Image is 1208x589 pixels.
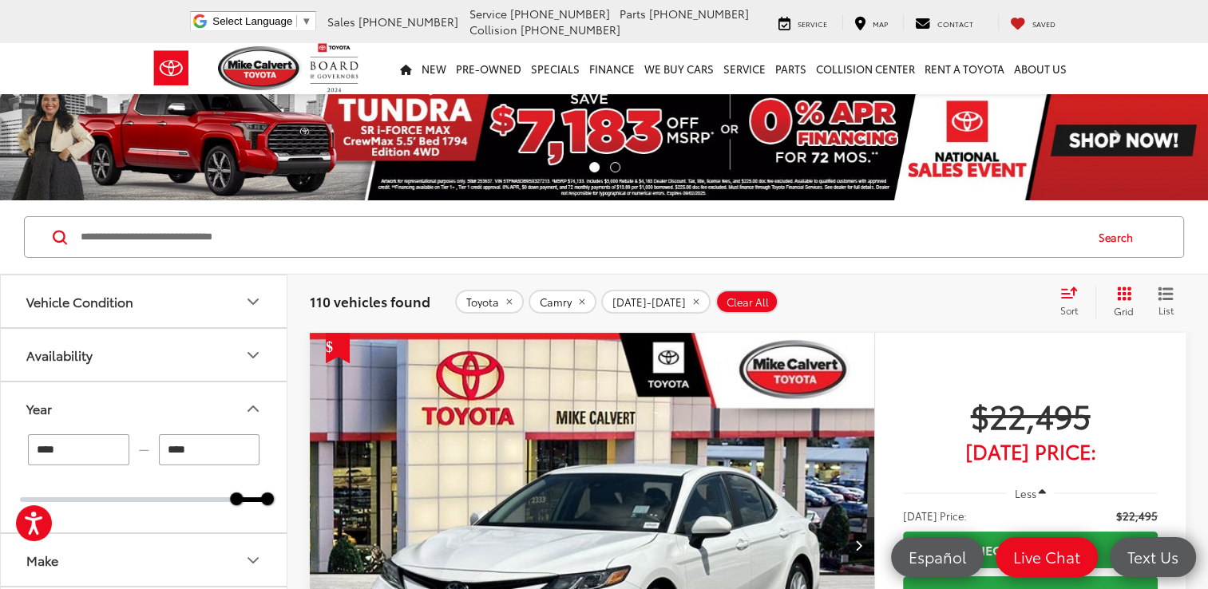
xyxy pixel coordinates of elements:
[1,275,288,327] button: Vehicle ConditionVehicle Condition
[811,43,920,94] a: Collision Center
[727,296,769,309] span: Clear All
[159,434,260,465] input: maximum
[1119,547,1186,567] span: Text Us
[141,42,201,94] img: Toyota
[719,43,770,94] a: Service
[529,290,596,314] button: remove Camry
[903,508,967,524] span: [DATE] Price:
[244,292,263,311] div: Vehicle Condition
[1052,286,1095,318] button: Select sort value
[1095,286,1146,318] button: Grid View
[620,6,646,22] span: Parts
[903,532,1158,567] a: Check Availability
[601,290,711,314] button: remove 2024-2025
[212,15,311,27] a: Select Language​
[466,296,499,309] span: Toyota
[1110,537,1196,577] a: Text Us
[212,15,292,27] span: Select Language
[1007,479,1055,508] button: Less
[903,14,985,30] a: Contact
[1114,304,1134,318] span: Grid
[998,14,1067,30] a: My Saved Vehicles
[640,43,719,94] a: WE BUY CARS
[26,294,133,309] div: Vehicle Condition
[540,296,572,309] span: Camry
[1,534,288,586] button: MakeMake
[901,547,974,567] span: Español
[920,43,1009,94] a: Rent a Toyota
[1009,43,1071,94] a: About Us
[79,218,1083,256] input: Search by Make, Model, or Keyword
[134,443,154,457] span: —
[1005,547,1088,567] span: Live Chat
[1,329,288,381] button: AvailabilityAvailability
[584,43,640,94] a: Finance
[1146,286,1186,318] button: List View
[903,443,1158,459] span: [DATE] Price:
[937,18,973,29] span: Contact
[1158,303,1174,317] span: List
[296,15,297,27] span: ​
[244,346,263,365] div: Availability
[455,290,524,314] button: remove Toyota
[218,46,303,90] img: Mike Calvert Toyota
[301,15,311,27] span: ▼
[451,43,526,94] a: Pre-Owned
[996,537,1098,577] a: Live Chat
[891,537,984,577] a: Español
[521,22,620,38] span: [PHONE_NUMBER]
[770,43,811,94] a: Parts
[715,290,778,314] button: Clear All
[510,6,610,22] span: [PHONE_NUMBER]
[244,399,263,418] div: Year
[873,18,888,29] span: Map
[1,382,288,434] button: YearYear
[469,6,507,22] span: Service
[26,401,52,416] div: Year
[310,291,430,310] span: 110 vehicles found
[395,43,417,94] a: Home
[1014,486,1036,500] span: Less
[1060,303,1078,317] span: Sort
[469,22,517,38] span: Collision
[358,14,458,30] span: [PHONE_NUMBER]
[903,395,1158,435] span: $22,495
[1116,508,1158,524] span: $22,495
[842,517,874,573] button: Next image
[798,18,827,29] span: Service
[326,333,350,363] span: Get Price Drop Alert
[244,551,263,570] div: Make
[26,347,93,362] div: Availability
[26,552,58,567] div: Make
[526,43,584,94] a: Specials
[1032,18,1056,29] span: Saved
[766,14,839,30] a: Service
[327,14,355,30] span: Sales
[649,6,749,22] span: [PHONE_NUMBER]
[842,14,900,30] a: Map
[1083,217,1156,257] button: Search
[28,434,129,465] input: minimum
[417,43,451,94] a: New
[612,296,686,309] span: [DATE]-[DATE]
